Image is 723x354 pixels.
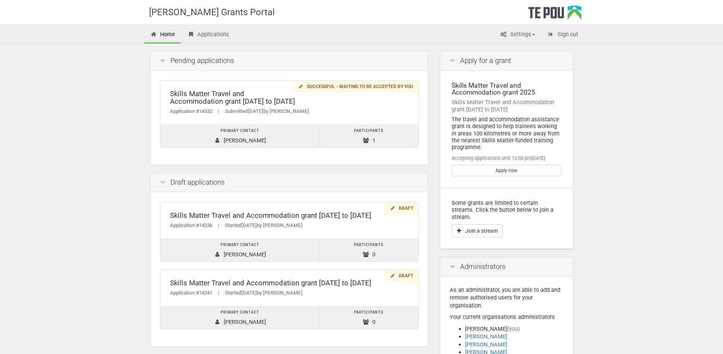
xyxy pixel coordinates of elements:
[212,108,225,114] span: |
[440,257,573,277] div: Administrators
[452,155,561,162] div: Accepting applications until 12:00 pm[DATE]
[241,222,257,228] span: [DATE]
[324,241,414,249] div: Participants
[241,290,257,296] span: [DATE]
[324,309,414,317] div: Participants
[164,241,316,249] div: Primary contact
[212,222,225,228] span: |
[320,307,418,329] td: 0
[542,27,584,43] a: Sign out
[528,5,582,24] div: Te Pou Logo
[440,51,573,71] div: Apply for a grant
[170,222,409,230] div: Application #14236 Started by [PERSON_NAME]
[450,286,563,310] p: As an administrator, you are able to add and remove authorised users for your organisation.
[181,27,235,43] a: Applications
[320,125,418,148] td: 1
[452,200,561,220] p: Some grants are limited to certain streams. Click the button below to join a stream.
[494,27,541,43] a: Settings
[385,270,418,282] div: Draft
[507,325,520,332] span: (you)
[170,90,409,106] div: Skills Matter Travel and Accommodation grant [DATE] to [DATE]
[170,279,409,287] div: Skills Matter Travel and Accommodation grant [DATE] to [DATE]
[212,290,225,296] span: |
[320,239,418,262] td: 0
[465,341,507,348] a: [PERSON_NAME]
[170,108,409,116] div: Application #14332 Submitted by [PERSON_NAME]
[452,116,561,151] div: The travel and accommodation assistance grant is designed to help trainees working in areas 100 k...
[170,289,409,297] div: Application #14241 Started by [PERSON_NAME]
[450,313,563,321] p: Your current organisations administrators
[465,325,563,333] li: [PERSON_NAME]
[170,212,409,220] div: Skills Matter Travel and Accommodation grant [DATE] to [DATE]
[160,239,320,262] td: [PERSON_NAME]
[293,80,418,93] div: Successful - waiting to be accepted by you
[144,27,181,43] a: Home
[452,82,561,96] div: Skills Matter Travel and Accommodation grant 2025
[452,99,561,113] div: Skills Matter Travel and Accommodation grant [DATE] to [DATE]
[452,165,561,176] a: Apply now
[164,309,316,317] div: Primary contact
[385,202,418,215] div: Draft
[160,125,320,148] td: [PERSON_NAME]
[164,127,316,135] div: Primary contact
[160,307,320,329] td: [PERSON_NAME]
[151,51,428,71] div: Pending applications
[248,108,263,114] span: [DATE]
[465,333,507,340] a: [PERSON_NAME]
[151,173,428,192] div: Draft applications
[324,127,414,135] div: Participants
[452,224,503,237] button: Join a stream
